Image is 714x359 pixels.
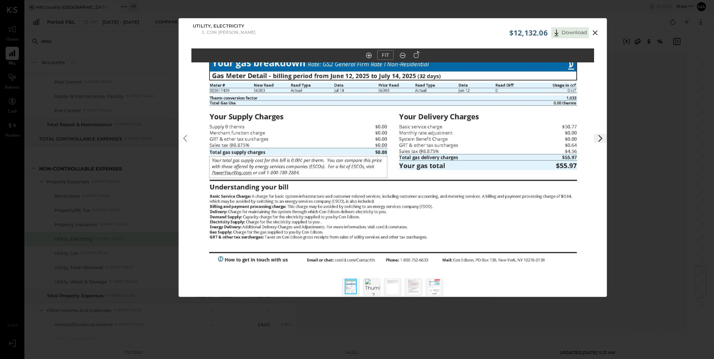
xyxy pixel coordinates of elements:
img: Thumbnail 2 [365,279,382,298]
img: Thumbnail 4 [408,279,419,294]
img: Thumbnail 5 [428,279,440,294]
li: CON [PERSON_NAME] [207,30,256,35]
button: FIT [377,50,394,60]
span: Utility, Electricity [193,23,244,30]
img: Thumbnail 3 [387,279,398,294]
button: Download [551,27,589,38]
img: Thumbnail 1 [345,279,357,294]
span: $12,132.06 [509,28,548,38]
